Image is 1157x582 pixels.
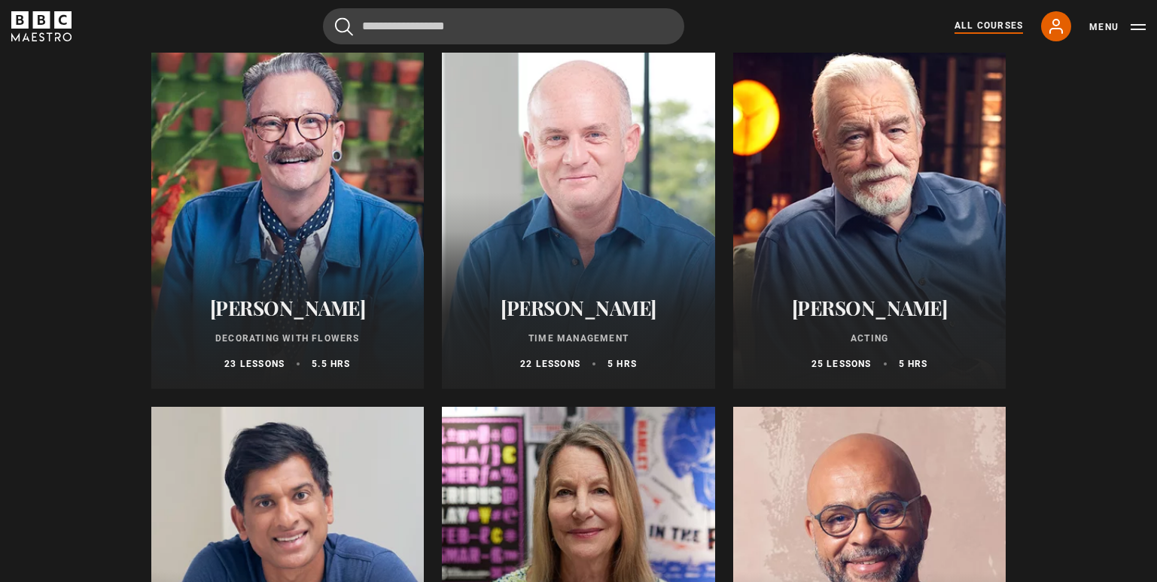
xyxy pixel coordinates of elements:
[11,11,72,41] svg: BBC Maestro
[811,357,872,371] p: 25 lessons
[335,17,353,36] button: Submit the search query
[460,296,697,320] h2: [PERSON_NAME]
[607,357,637,371] p: 5 hrs
[169,296,406,320] h2: [PERSON_NAME]
[733,28,1006,389] a: [PERSON_NAME] Acting 25 lessons 5 hrs
[224,357,285,371] p: 23 lessons
[151,28,425,389] a: [PERSON_NAME] Decorating With Flowers 23 lessons 5.5 hrs
[312,357,350,371] p: 5.5 hrs
[955,19,1023,34] a: All Courses
[460,332,697,345] p: Time Management
[520,357,580,371] p: 22 lessons
[751,296,988,320] h2: [PERSON_NAME]
[169,332,406,345] p: Decorating With Flowers
[442,28,715,389] a: [PERSON_NAME] Time Management 22 lessons 5 hrs
[899,357,928,371] p: 5 hrs
[323,8,684,44] input: Search
[1089,20,1146,35] button: Toggle navigation
[751,332,988,345] p: Acting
